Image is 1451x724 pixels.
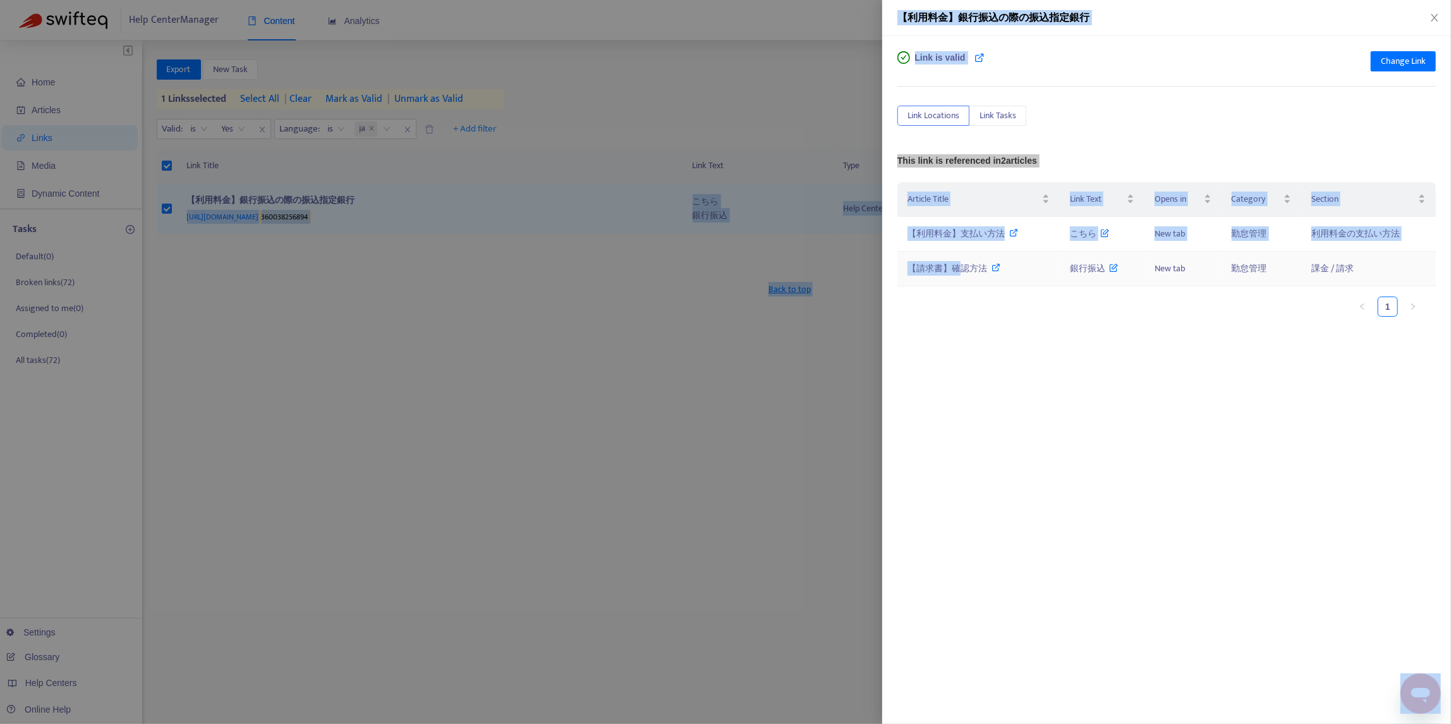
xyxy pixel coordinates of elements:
th: Link Text [1060,182,1145,217]
button: Link Locations [897,106,969,126]
button: right [1403,297,1423,317]
button: Link Tasks [969,106,1026,126]
th: Category [1222,182,1301,217]
button: Change Link [1371,51,1436,71]
span: New tab [1155,226,1186,241]
span: left [1359,303,1366,310]
span: Link Locations [908,109,959,123]
th: Opens in [1144,182,1221,217]
span: 【請求書】確認方法 [908,261,987,276]
span: Change Link [1381,54,1426,68]
span: Category [1232,192,1281,206]
a: 1 [1378,297,1397,316]
span: Section [1311,192,1416,206]
span: Opens in [1155,192,1201,206]
span: Link Tasks [980,109,1016,123]
li: Next Page [1403,297,1423,317]
span: This link is referenced in 2 articles [897,156,1037,166]
span: check-circle [897,51,910,64]
span: Article Title [908,192,1040,206]
span: Link is valid [915,51,966,77]
span: 課金 / 請求 [1311,261,1354,276]
span: 銀行振込 [1070,261,1119,276]
span: こちら [1070,226,1110,241]
iframe: メッセージングウィンドウを開くボタン [1400,673,1441,714]
li: Previous Page [1352,297,1373,317]
span: right [1409,303,1417,310]
th: Article Title [897,182,1060,217]
li: 1 [1378,297,1398,317]
span: 【利用料金】支払い方法 [908,226,1005,241]
span: 勤怠管理 [1232,261,1267,276]
span: 勤怠管理 [1232,226,1267,241]
th: Section [1301,182,1436,217]
span: 利用料金の支払い方法 [1311,226,1400,241]
button: left [1352,297,1373,317]
button: Close [1426,12,1443,24]
span: Link Text [1070,192,1125,206]
span: New tab [1155,261,1186,276]
span: 【利用料金】銀行振込の際の振込指定銀行 [897,12,1090,23]
span: close [1430,13,1440,23]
